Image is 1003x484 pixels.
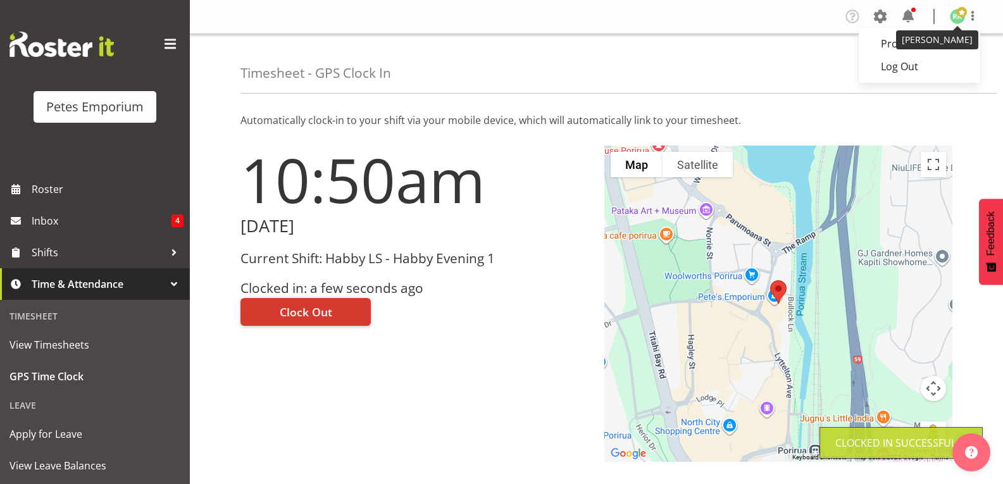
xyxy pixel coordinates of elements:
[240,281,589,295] h3: Clocked in: a few seconds ago
[921,152,946,177] button: Toggle fullscreen view
[9,456,180,475] span: View Leave Balances
[9,32,114,57] img: Rosterit website logo
[859,55,980,78] a: Log Out
[240,146,589,214] h1: 10:50am
[240,251,589,266] h3: Current Shift: Habby LS - Habby Evening 1
[3,361,187,392] a: GPS Time Clock
[32,180,184,199] span: Roster
[32,243,165,262] span: Shifts
[9,367,180,386] span: GPS Time Clock
[3,329,187,361] a: View Timesheets
[32,211,171,230] span: Inbox
[921,421,946,447] button: Drag Pegman onto the map to open Street View
[9,335,180,354] span: View Timesheets
[950,9,965,24] img: ruth-robertson-taylor722.jpg
[171,214,184,227] span: 4
[859,32,980,55] a: Profile
[240,113,952,128] p: Automatically clock-in to your shift via your mobile device, which will automatically link to you...
[3,450,187,481] a: View Leave Balances
[663,152,733,177] button: Show satellite imagery
[240,216,589,236] h2: [DATE]
[979,199,1003,285] button: Feedback - Show survey
[835,435,967,450] div: Clocked in Successfully
[607,445,649,462] a: Open this area in Google Maps (opens a new window)
[46,97,144,116] div: Petes Emporium
[921,376,946,401] button: Map camera controls
[985,211,997,256] span: Feedback
[3,303,187,329] div: Timesheet
[240,66,391,80] h4: Timesheet - GPS Clock In
[32,275,165,294] span: Time & Attendance
[3,392,187,418] div: Leave
[280,304,332,320] span: Clock Out
[3,418,187,450] a: Apply for Leave
[611,152,663,177] button: Show street map
[965,446,978,459] img: help-xxl-2.png
[240,298,371,326] button: Clock Out
[607,445,649,462] img: Google
[792,453,847,462] button: Keyboard shortcuts
[9,425,180,444] span: Apply for Leave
